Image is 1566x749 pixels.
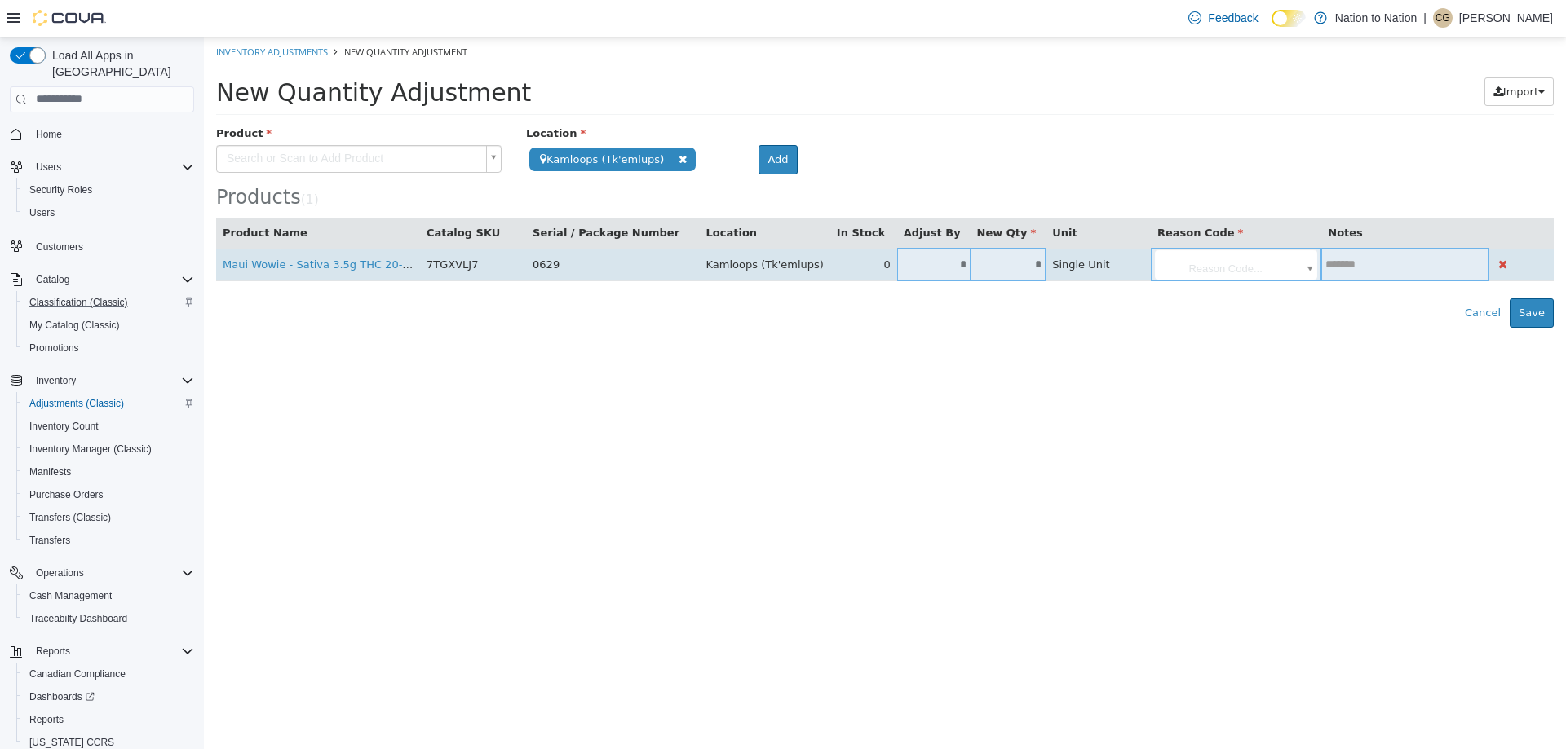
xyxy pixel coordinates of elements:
a: Manifests [23,462,77,482]
span: Home [36,128,62,141]
span: Home [29,124,194,144]
p: | [1423,8,1427,28]
span: Canadian Compliance [23,664,194,684]
span: 1 [102,155,110,170]
span: Reason Code... [951,212,1092,245]
a: Classification (Classic) [23,293,135,312]
span: Inventory [29,371,194,390]
span: CG [1435,8,1450,28]
span: New Qty [773,189,833,201]
a: Traceabilty Dashboard [23,609,134,628]
button: Import [1281,40,1350,69]
span: Reports [29,713,64,726]
button: Adjustments (Classic) [16,392,201,415]
span: New Quantity Adjustment [140,8,263,20]
button: Users [3,156,201,178]
button: Catalog [29,270,76,289]
span: Users [23,203,194,222]
button: Manifests [16,460,201,483]
span: Products [12,148,97,171]
span: Reports [36,645,70,658]
span: Transfers (Classic) [23,508,194,527]
a: Transfers (Classic) [23,508,117,527]
a: Customers [29,237,90,257]
span: Promotions [29,341,79,355]
button: Transfers (Classic) [16,506,201,529]
span: Inventory Manager (Classic) [29,443,152,456]
span: Catalog [29,270,194,289]
button: Users [29,157,68,177]
td: 0629 [322,210,495,244]
button: Save [1306,261,1350,290]
span: Inventory Manager (Classic) [23,439,194,459]
span: Reports [29,641,194,661]
span: Purchase Orders [29,488,104,501]
a: Feedback [1182,2,1264,34]
button: Inventory [3,369,201,392]
span: Inventory Count [23,416,194,436]
button: Operations [29,563,91,583]
span: Promotions [23,338,194,358]
span: Classification (Classic) [29,296,128,309]
span: Cash Management [29,589,112,602]
button: Unit [848,187,876,204]
button: My Catalog (Classic) [16,314,201,337]
p: Nation to Nation [1335,8,1417,28]
span: Traceabilty Dashboard [29,612,127,625]
span: Dashboards [29,690,95,703]
span: Transfers [23,531,194,550]
button: Classification (Classic) [16,291,201,314]
a: My Catalog (Classic) [23,315,126,335]
a: Search or Scan to Add Product [12,108,298,135]
button: Cancel [1252,261,1306,290]
span: Reason Code [953,189,1039,201]
span: Single Unit [848,221,906,233]
span: Manifests [23,462,194,482]
span: Kamloops (Tk'emlups) [502,221,620,233]
span: Manifests [29,465,71,478]
span: Location [322,90,382,102]
span: Adjustments (Classic) [29,397,124,410]
button: In Stock [633,187,684,204]
button: Users [16,201,201,224]
span: Security Roles [23,180,194,200]
button: Traceabilty Dashboard [16,607,201,630]
button: Security Roles [16,178,201,201]
span: Cash Management [23,586,194,606]
small: ( ) [97,155,115,170]
span: Reports [23,710,194,729]
button: Serial / Package Number [329,187,479,204]
button: Operations [3,562,201,584]
button: Inventory [29,371,82,390]
span: Inventory Count [29,420,99,433]
button: Reports [29,641,77,661]
a: Maui Wowie - Sativa 3.5g THC 20-25% [19,221,222,233]
a: Promotions [23,338,86,358]
span: [US_STATE] CCRS [29,736,114,749]
span: Dashboards [23,687,194,707]
td: 7TGXVLJ7 [216,210,322,244]
a: Canadian Compliance [23,664,132,684]
button: Notes [1124,187,1161,204]
a: Inventory Count [23,416,105,436]
a: Transfers [23,531,77,550]
button: Delete Product [1291,218,1307,236]
span: Users [36,161,61,174]
a: Adjustments (Classic) [23,394,130,413]
span: Product [12,90,68,102]
button: Add [555,108,593,137]
span: Catalog [36,273,69,286]
span: Kamloops (Tk'emlups) [325,110,492,134]
button: Inventory Count [16,415,201,438]
img: Cova [33,10,106,26]
button: Transfers [16,529,201,552]
button: Location [502,187,556,204]
p: [PERSON_NAME] [1459,8,1553,28]
span: Inventory [36,374,76,387]
span: Canadian Compliance [29,667,126,681]
span: Security Roles [29,183,92,196]
a: Inventory Adjustments [12,8,124,20]
span: Transfers [29,534,70,547]
span: Users [29,206,55,219]
span: Traceabilty Dashboard [23,609,194,628]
